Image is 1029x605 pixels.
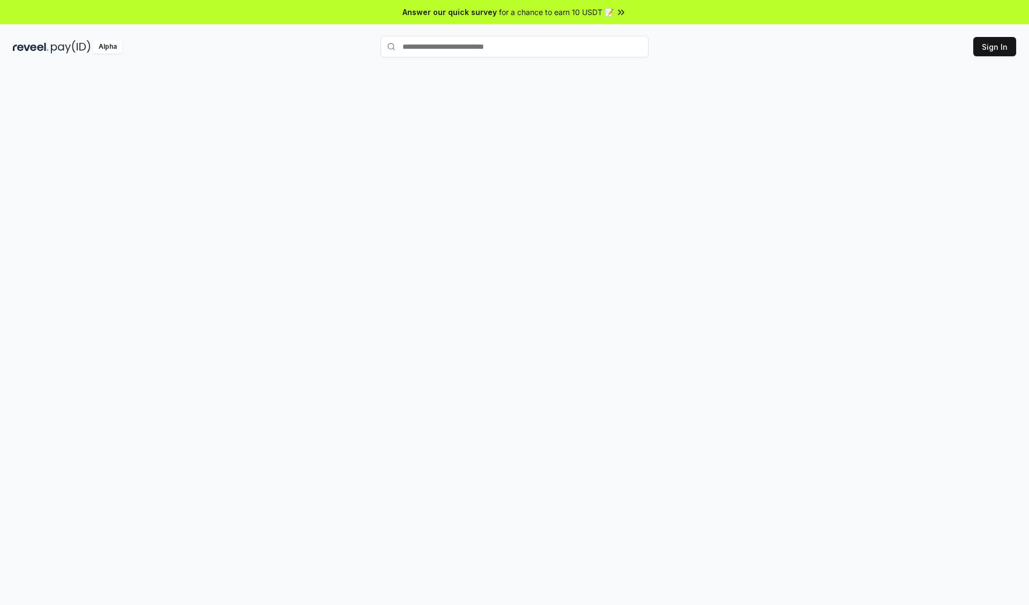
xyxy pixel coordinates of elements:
span: for a chance to earn 10 USDT 📝 [499,6,614,18]
span: Answer our quick survey [402,6,497,18]
img: pay_id [51,40,91,54]
div: Alpha [93,40,123,54]
button: Sign In [973,37,1016,56]
img: reveel_dark [13,40,49,54]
